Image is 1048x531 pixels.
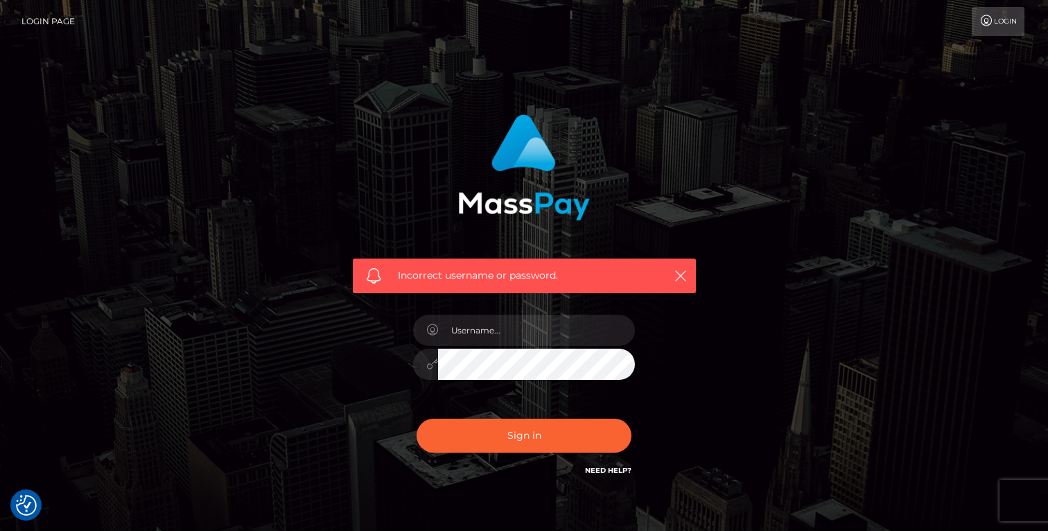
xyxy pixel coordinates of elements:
[21,7,75,36] a: Login Page
[16,495,37,516] img: Revisit consent button
[585,466,631,475] a: Need Help?
[398,268,651,283] span: Incorrect username or password.
[16,495,37,516] button: Consent Preferences
[972,7,1024,36] a: Login
[438,315,635,346] input: Username...
[417,419,631,453] button: Sign in
[458,114,590,220] img: MassPay Login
